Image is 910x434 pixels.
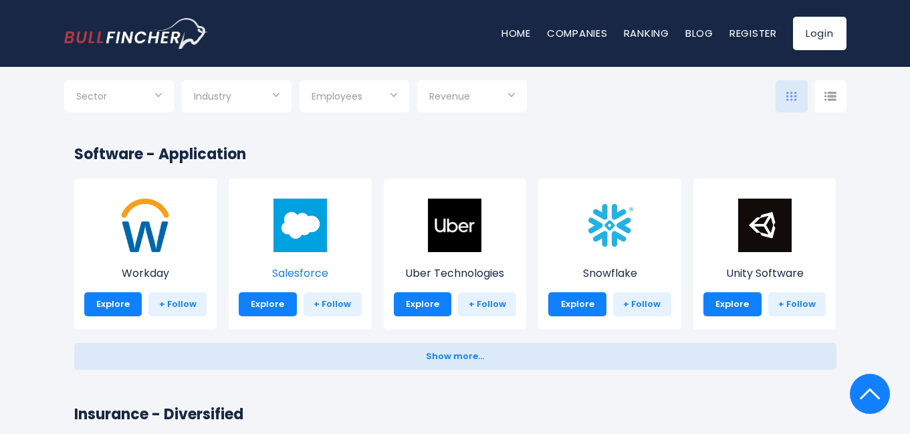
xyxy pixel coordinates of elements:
img: SNOW.png [583,199,637,252]
a: + Follow [304,292,362,316]
a: Explore [548,292,606,316]
a: + Follow [458,292,516,316]
img: U.png [738,199,792,252]
span: Employees [312,90,362,102]
a: Explore [239,292,297,316]
button: Show more... [74,343,836,370]
img: CRM.png [273,199,327,252]
a: Explore [394,292,452,316]
a: Uber Technologies [394,223,517,282]
img: WDAY.png [118,199,172,252]
a: Workday [84,223,207,282]
a: Blog [685,26,713,40]
p: Unity Software [703,265,826,282]
span: Show more... [426,352,484,362]
input: Selection [76,86,162,110]
a: + Follow [768,292,826,316]
a: Explore [84,292,142,316]
span: Revenue [429,90,470,102]
input: Selection [429,86,515,110]
a: Home [501,26,531,40]
a: Companies [547,26,608,40]
a: + Follow [613,292,671,316]
a: + Follow [148,292,207,316]
img: bullfincher logo [64,18,208,49]
input: Selection [194,86,279,110]
img: UBER.jpeg [428,199,481,252]
img: icon-comp-grid.svg [786,92,797,101]
input: Selection [312,86,397,110]
img: icon-comp-list-view.svg [824,92,836,101]
h2: Software - Application [74,143,836,165]
span: Sector [76,90,107,102]
span: Industry [194,90,231,102]
a: Explore [703,292,762,316]
a: Go to homepage [64,18,208,49]
p: Salesforce [239,265,362,282]
p: Workday [84,265,207,282]
a: Ranking [624,26,669,40]
p: Snowflake [548,265,671,282]
a: Login [793,17,846,50]
a: Register [729,26,777,40]
h2: Insurance - Diversified [74,403,836,425]
a: Salesforce [239,223,362,282]
p: Uber Technologies [394,265,517,282]
a: Snowflake [548,223,671,282]
a: Unity Software [703,223,826,282]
